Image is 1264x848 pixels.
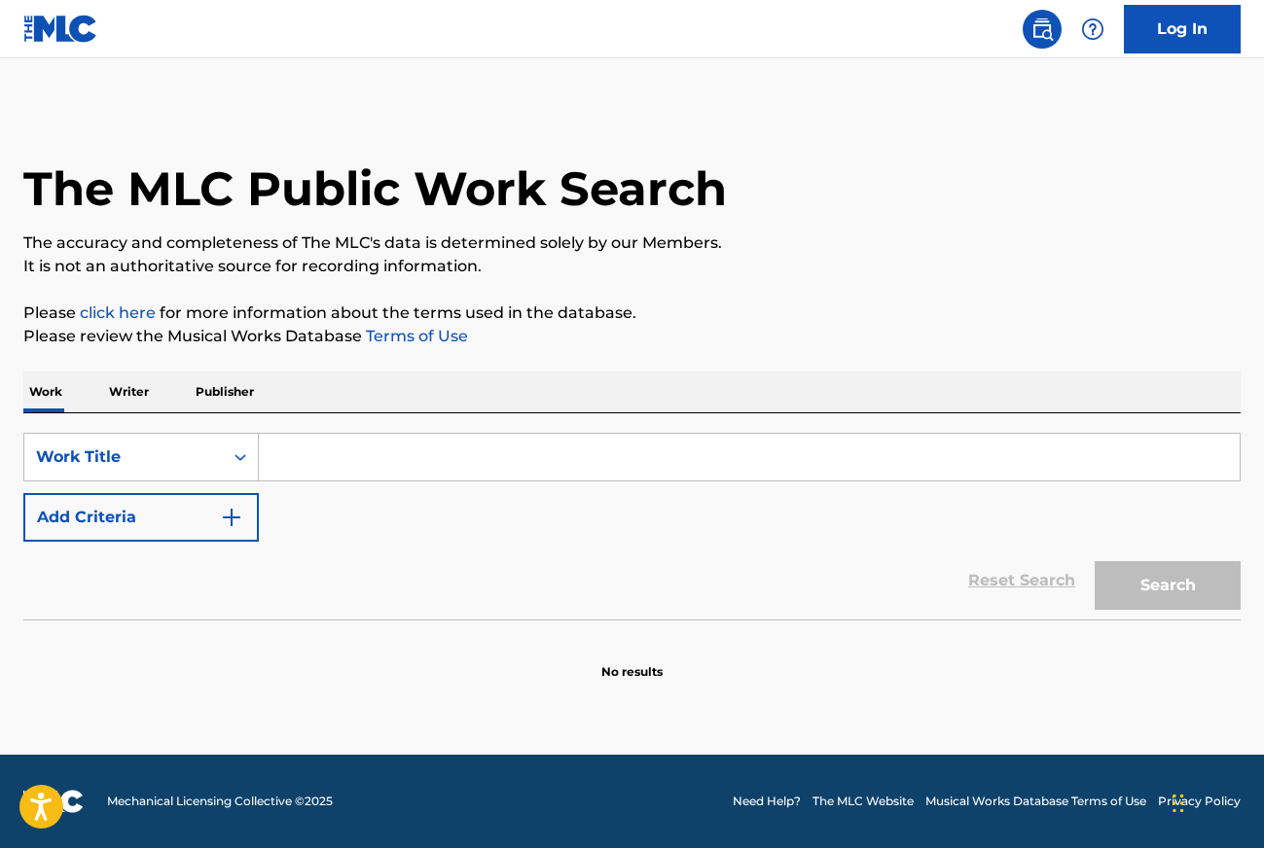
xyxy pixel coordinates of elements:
[23,433,1241,619] form: Search Form
[813,793,914,810] a: The MLC Website
[23,301,1241,325] p: Please for more information about the terms used in the database.
[23,493,259,542] button: Add Criteria
[1167,755,1264,848] iframe: Chat Widget
[190,371,260,412] p: Publisher
[36,445,211,469] div: Work Title
[733,793,801,810] a: Need Help?
[107,793,333,810] span: Mechanical Licensing Collective © 2025
[23,790,84,813] img: logo
[1158,793,1241,810] a: Privacy Policy
[1173,774,1184,832] div: Drag
[925,793,1146,810] a: Musical Works Database Terms of Use
[1023,10,1062,49] a: Public Search
[103,371,155,412] p: Writer
[601,640,663,681] p: No results
[23,255,1241,278] p: It is not an authoritative source for recording information.
[1081,18,1104,41] img: help
[23,371,68,412] p: Work
[1124,5,1241,53] a: Log In
[23,231,1241,255] p: The accuracy and completeness of The MLC's data is determined solely by our Members.
[1030,18,1054,41] img: search
[23,15,98,43] img: MLC Logo
[23,159,727,218] h1: The MLC Public Work Search
[1073,10,1112,49] div: Help
[23,325,1241,348] p: Please review the Musical Works Database
[362,327,468,345] a: Terms of Use
[80,303,156,322] a: click here
[220,506,243,529] img: 9d2ae6d4665cec9f34b9.svg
